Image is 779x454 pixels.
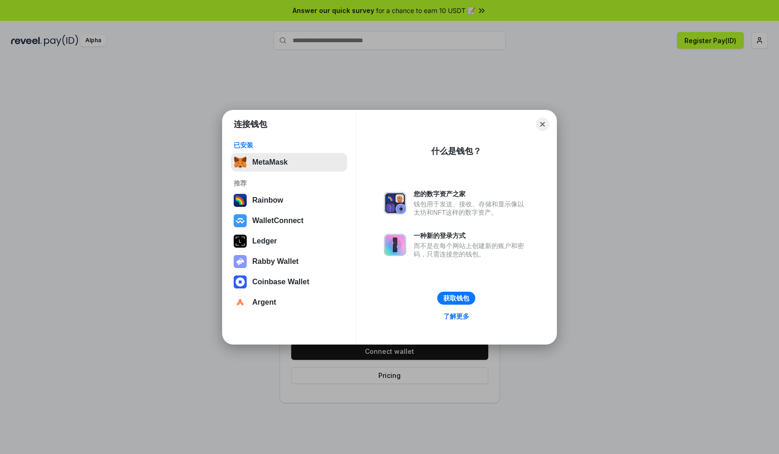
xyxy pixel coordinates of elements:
[384,234,406,256] img: svg+xml,%3Csvg%20xmlns%3D%22http%3A%2F%2Fwww.w3.org%2F2000%2Fsvg%22%20fill%3D%22none%22%20viewBox...
[384,192,406,214] img: svg+xml,%3Csvg%20xmlns%3D%22http%3A%2F%2Fwww.w3.org%2F2000%2Fsvg%22%20fill%3D%22none%22%20viewBox...
[234,214,247,227] img: svg+xml,%3Csvg%20width%3D%2228%22%20height%3D%2228%22%20viewBox%3D%220%200%2028%2028%22%20fill%3D...
[231,293,347,312] button: Argent
[252,196,283,205] div: Rainbow
[231,191,347,210] button: Rainbow
[234,235,247,248] img: svg+xml,%3Csvg%20xmlns%3D%22http%3A%2F%2Fwww.w3.org%2F2000%2Fsvg%22%20width%3D%2228%22%20height%3...
[234,296,247,309] img: svg+xml,%3Csvg%20width%3D%2228%22%20height%3D%2228%22%20viewBox%3D%220%200%2028%2028%22%20fill%3D...
[234,141,345,149] div: 已安装
[252,158,287,166] div: MetaMask
[231,252,347,271] button: Rabby Wallet
[234,255,247,268] img: svg+xml,%3Csvg%20xmlns%3D%22http%3A%2F%2Fwww.w3.org%2F2000%2Fsvg%22%20fill%3D%22none%22%20viewBox...
[252,257,299,266] div: Rabby Wallet
[234,156,247,169] img: svg+xml,%3Csvg%20fill%3D%22none%22%20height%3D%2233%22%20viewBox%3D%220%200%2035%2033%22%20width%...
[234,179,345,187] div: 推荐
[414,200,529,217] div: 钱包用于发送、接收、存储和显示像以太坊和NFT这样的数字资产。
[414,242,529,258] div: 而不是在每个网站上创建新的账户和密码，只需连接您的钱包。
[414,231,529,240] div: 一种新的登录方式
[443,312,469,320] div: 了解更多
[231,153,347,172] button: MetaMask
[252,237,277,245] div: Ledger
[536,118,549,131] button: Close
[252,217,304,225] div: WalletConnect
[234,194,247,207] img: svg+xml,%3Csvg%20width%3D%22120%22%20height%3D%22120%22%20viewBox%3D%220%200%20120%20120%22%20fil...
[437,292,475,305] button: 获取钱包
[231,273,347,291] button: Coinbase Wallet
[443,294,469,302] div: 获取钱包
[231,211,347,230] button: WalletConnect
[231,232,347,250] button: Ledger
[252,278,309,286] div: Coinbase Wallet
[234,119,267,130] h1: 连接钱包
[234,275,247,288] img: svg+xml,%3Csvg%20width%3D%2228%22%20height%3D%2228%22%20viewBox%3D%220%200%2028%2028%22%20fill%3D...
[431,146,481,157] div: 什么是钱包？
[414,190,529,198] div: 您的数字资产之家
[252,298,276,307] div: Argent
[438,310,475,322] a: 了解更多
